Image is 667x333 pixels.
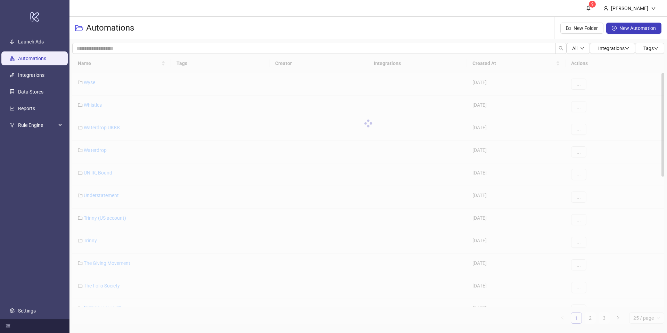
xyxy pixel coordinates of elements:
a: Integrations [18,72,44,78]
button: Alldown [567,43,590,54]
button: Integrationsdown [590,43,635,54]
span: Tags [643,46,659,51]
span: menu-fold [6,324,10,328]
button: Tagsdown [635,43,664,54]
a: Settings [18,308,36,314]
span: folder-open [75,24,83,32]
span: All [572,46,577,51]
span: 9 [591,2,594,7]
span: plus-circle [612,26,617,31]
span: fork [10,123,15,128]
span: down [651,6,656,11]
span: search [559,46,563,51]
a: Automations [18,56,46,61]
a: Reports [18,106,35,111]
a: Data Stores [18,89,43,95]
span: bell [586,6,591,10]
span: user [603,6,608,11]
span: Integrations [598,46,629,51]
span: New Automation [619,25,656,31]
span: down [625,46,629,51]
button: New Folder [560,23,603,34]
span: down [654,46,659,51]
span: folder-add [566,26,571,31]
span: down [580,46,584,50]
a: Launch Ads [18,39,44,44]
button: New Automation [606,23,661,34]
span: Rule Engine [18,118,56,132]
span: New Folder [574,25,598,31]
h3: Automations [86,23,134,34]
div: [PERSON_NAME] [608,5,651,12]
sup: 9 [589,1,596,8]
